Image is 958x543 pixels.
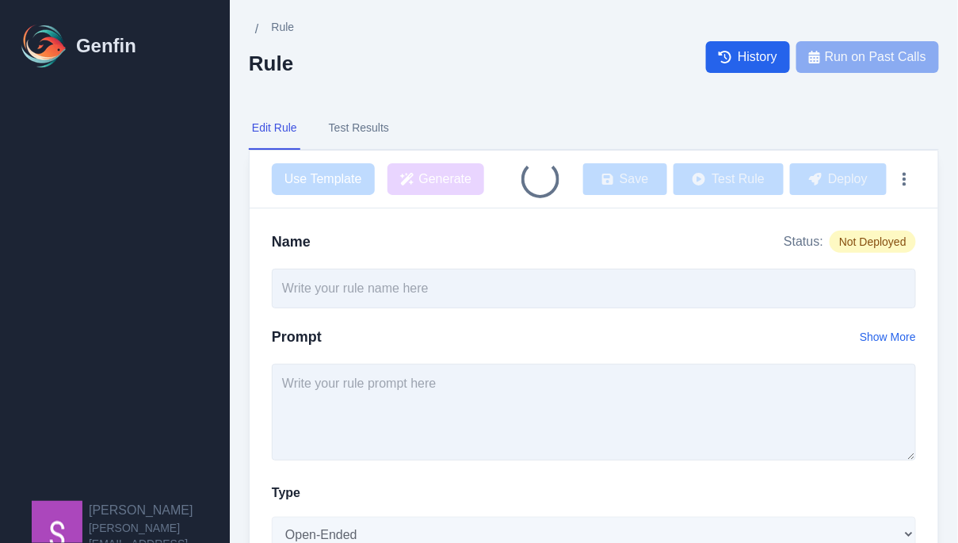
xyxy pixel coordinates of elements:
[674,163,784,195] button: Test Rule
[271,19,294,35] span: Rule
[272,484,300,503] label: Type
[387,163,485,195] button: Generate
[76,33,136,59] h1: Genfin
[796,41,939,73] button: Run on Past Calls
[249,52,294,75] h2: Rule
[89,501,230,520] h2: [PERSON_NAME]
[272,231,311,253] h2: Name
[419,170,472,189] span: Generate
[583,163,667,195] button: Save
[706,41,790,73] a: History
[830,231,916,253] span: Not Deployed
[272,326,322,348] h2: Prompt
[738,48,777,67] span: History
[19,21,70,71] img: Logo
[249,107,300,150] button: Edit Rule
[272,269,916,308] input: Write your rule name here
[255,20,258,39] span: /
[790,163,887,195] button: Deploy
[326,107,392,150] button: Test Results
[825,48,926,67] span: Run on Past Calls
[860,329,916,345] button: Show More
[784,232,823,251] span: Status:
[272,163,375,195] span: Use Template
